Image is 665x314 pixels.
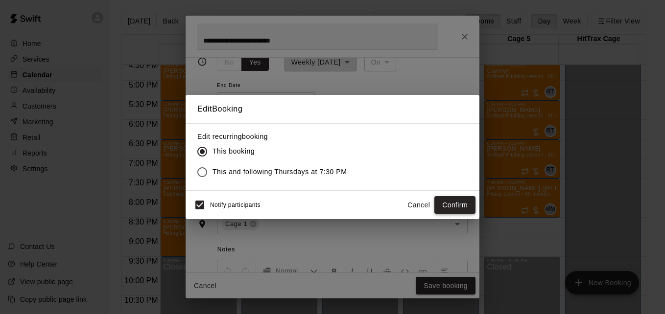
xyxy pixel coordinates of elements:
button: Confirm [434,196,475,214]
span: This and following Thursdays at 7:30 PM [213,167,347,177]
h2: Edit Booking [186,95,479,123]
span: Notify participants [210,202,261,208]
span: This booking [213,146,255,157]
label: Edit recurring booking [197,132,355,141]
button: Cancel [403,196,434,214]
